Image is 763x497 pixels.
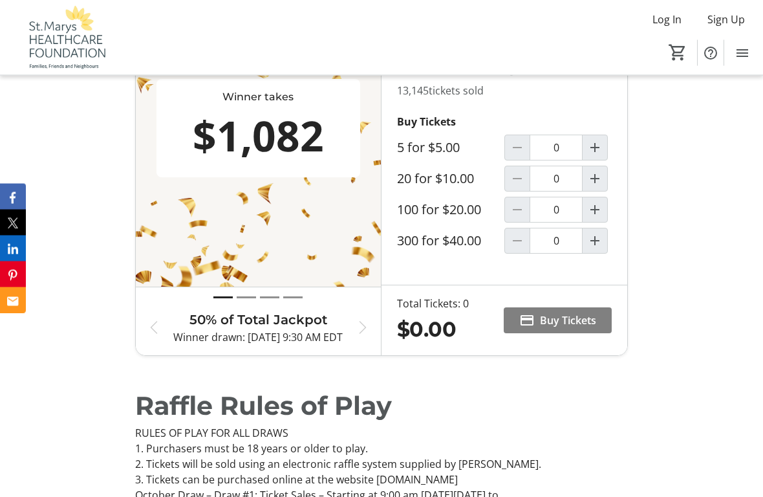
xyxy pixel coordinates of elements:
span: Sign Up [707,12,745,27]
p: RULES OF PLAY FOR ALL DRAWS [135,426,629,441]
button: Sign Up [697,9,755,30]
button: Help [698,40,724,66]
p: 2. Tickets will be sold using an electronic raffle system supplied by [PERSON_NAME]. [135,457,629,472]
button: Draw 2 [237,291,256,305]
button: Increment by one [583,229,607,254]
p: 13,145 tickets sold [397,83,612,99]
label: 5 for $5.00 [397,140,460,156]
strong: Buy Tickets [397,115,456,129]
label: 300 for $40.00 [397,234,481,249]
div: $1,082 [162,105,355,168]
div: Winner takes [162,90,355,105]
label: 20 for $10.00 [397,171,474,187]
button: Log In [642,9,692,30]
h3: 50% of Total Jackpot [172,311,345,330]
p: 3. Tickets can be purchased online at the website [DOMAIN_NAME] [135,472,629,488]
button: Draw 4 [283,291,303,305]
p: Winner drawn: [DATE] 9:30 AM EDT [172,330,345,346]
span: Buy Tickets [540,313,596,329]
p: 1. Purchasers must be 18 years or older to play. [135,441,629,457]
button: Menu [729,40,755,66]
img: St. Marys Healthcare Foundation's Logo [8,5,123,70]
button: Draw 1 [213,291,233,305]
button: Increment by one [583,136,607,160]
button: Cart [666,41,689,64]
button: Buy Tickets [504,308,612,334]
div: Raffle Rules of Play [135,388,629,426]
div: Total Tickets: 0 [397,296,469,312]
div: $0.00 [397,315,469,346]
span: Log In [652,12,682,27]
label: 100 for $20.00 [397,203,481,218]
button: Draw 3 [260,291,279,305]
button: Increment by one [583,198,607,223]
button: Increment by one [583,167,607,192]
